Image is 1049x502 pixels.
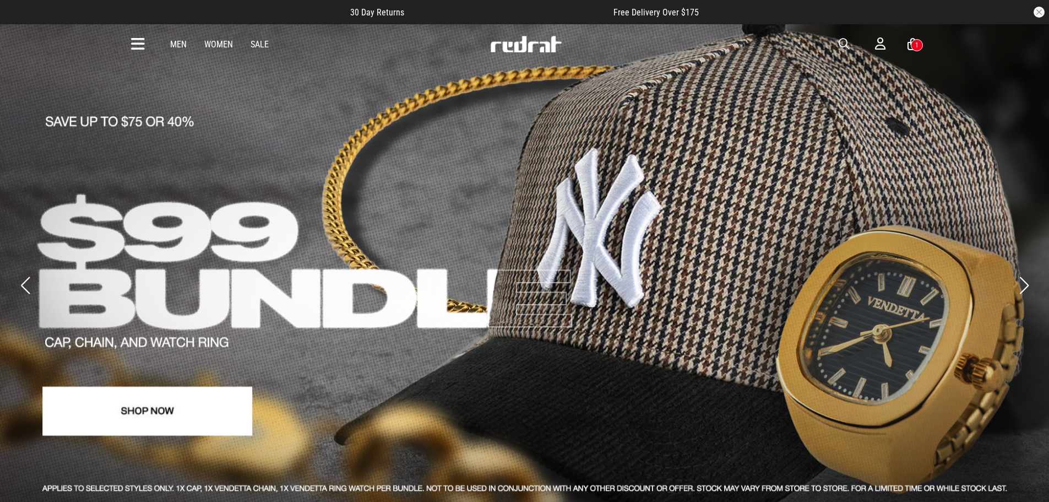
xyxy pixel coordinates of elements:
[426,7,591,18] iframe: Customer reviews powered by Trustpilot
[18,273,32,298] button: Previous slide
[907,39,918,50] a: 1
[490,36,562,52] img: Redrat logo
[350,7,404,18] span: 30 Day Returns
[613,7,699,18] span: Free Delivery Over $175
[9,4,42,37] button: Open LiveChat chat widget
[251,39,269,50] a: Sale
[170,39,187,50] a: Men
[1017,273,1031,298] button: Next slide
[204,39,233,50] a: Women
[915,41,918,49] div: 1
